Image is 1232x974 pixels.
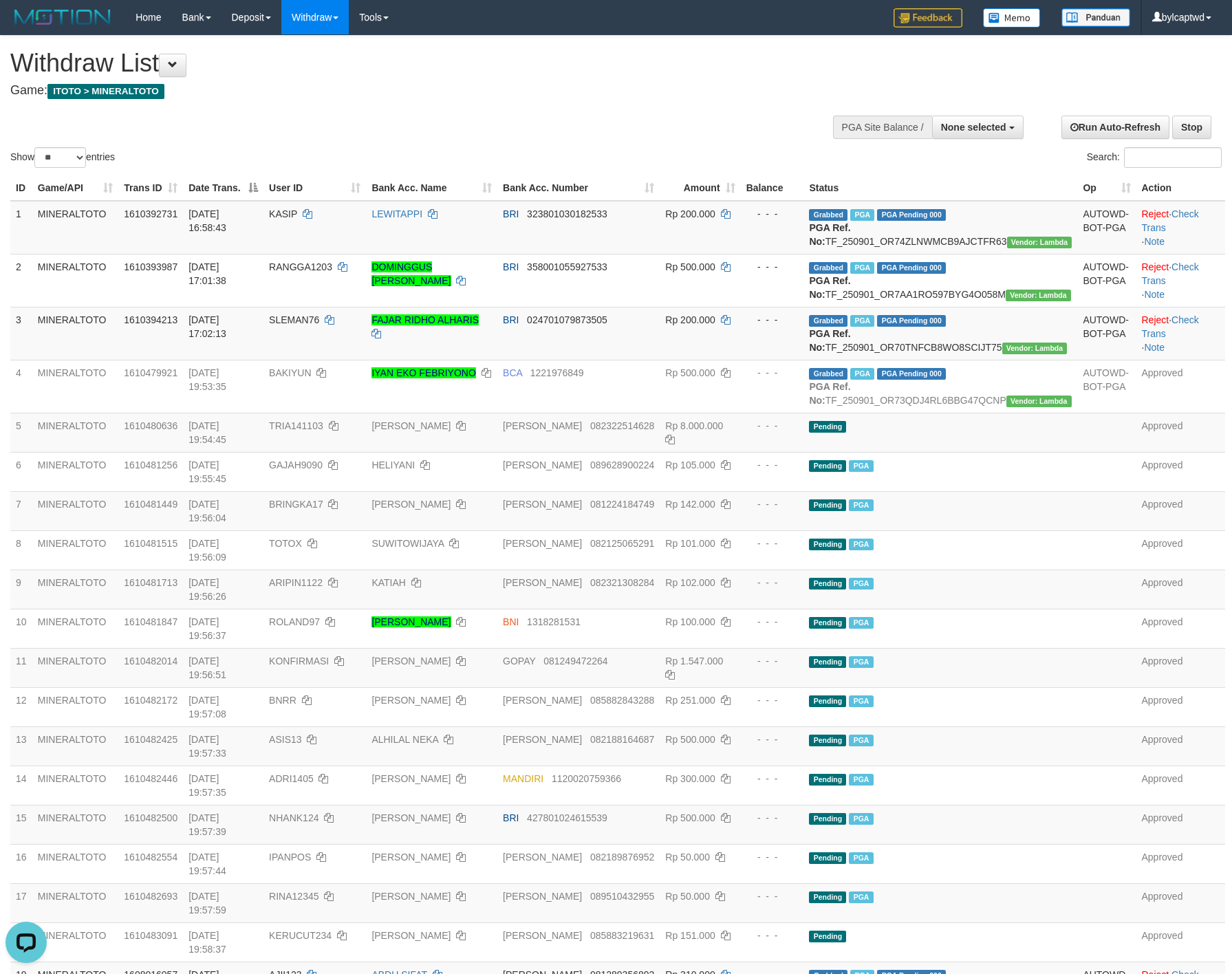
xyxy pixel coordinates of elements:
[10,648,32,687] td: 11
[849,539,873,550] span: Marked by bylanggota2
[10,491,32,530] td: 7
[124,459,177,470] span: 1610481256
[32,883,119,922] td: MINERALTOTO
[269,616,320,627] span: ROLAND97
[188,930,226,955] span: [DATE] 19:58:37
[32,491,119,530] td: MINERALTOTO
[1142,314,1169,325] a: Reject
[665,891,710,902] span: Rp 50.000
[809,695,846,707] span: Pending
[32,922,119,962] td: MINERALTOTO
[803,175,1077,201] th: Status
[10,201,32,255] td: 1
[803,201,1077,255] td: TF_250901_OR74ZLNWMCB9AJCTFR63
[746,497,799,511] div: - - -
[32,452,119,491] td: MINERALTOTO
[746,313,799,327] div: - - -
[809,774,846,786] span: Pending
[590,891,654,902] span: Copy 089510432955 to clipboard
[552,773,621,784] span: Copy 1120020759366 to clipboard
[1061,116,1169,139] a: Run Auto-Refresh
[809,539,846,550] span: Pending
[371,773,451,784] a: [PERSON_NAME]
[32,530,119,570] td: MINERALTOTO
[809,460,846,472] span: Pending
[124,577,177,588] span: 1610481713
[269,656,329,667] span: KONFIRMASI
[124,891,177,902] span: 1610482693
[877,315,946,327] span: PGA Pending
[665,420,723,431] span: Rp 8.000.000
[371,734,438,745] a: ALHILAL NEKA
[665,261,715,272] span: Rp 500.000
[124,930,177,941] span: 1610483091
[269,499,323,510] span: BRINGKA17
[32,307,119,360] td: MINERALTOTO
[188,616,226,641] span: [DATE] 19:56:37
[1136,609,1226,648] td: Approved
[803,360,1077,413] td: TF_250901_OR73QDJ4RL6BBG47QCNP
[849,578,873,589] span: Marked by bylanggota2
[10,7,115,28] img: MOTION_logo.png
[188,367,226,392] span: [DATE] 19:53:35
[665,616,715,627] span: Rp 100.000
[371,367,475,378] a: IYAN EKO FEBRIYONO
[809,381,850,406] b: PGA Ref. No:
[124,812,177,823] span: 1610482500
[1002,343,1068,354] span: Vendor URL: https://order7.1velocity.biz
[1136,805,1226,844] td: Approved
[124,208,177,219] span: 1610392731
[371,420,451,431] a: [PERSON_NAME]
[849,774,873,786] span: Marked by bylanggota1
[849,813,873,825] span: Marked by bylanggota2
[877,368,946,380] span: PGA Pending
[665,930,715,941] span: Rp 151.000
[527,208,607,219] span: Copy 323801030182533 to clipboard
[124,499,177,510] span: 1610481449
[1006,396,1072,407] span: Vendor URL: https://order7.1velocity.biz
[1136,254,1226,307] td: · ·
[527,616,581,627] span: Copy 1318281531 to clipboard
[877,262,946,274] span: PGA Pending
[124,734,177,745] span: 1610482425
[1136,570,1226,609] td: Approved
[269,695,296,706] span: BNRR
[746,207,799,221] div: - - -
[932,116,1024,139] button: None selected
[1006,290,1071,301] span: Vendor URL: https://order7.1velocity.biz
[1077,175,1136,201] th: Op: activate to sort column ascending
[809,328,850,353] b: PGA Ref. No:
[1136,687,1226,726] td: Approved
[665,734,715,745] span: Rp 500.000
[746,850,799,864] div: - - -
[590,852,654,863] span: Copy 082189876952 to clipboard
[1142,208,1169,219] a: Reject
[503,656,535,667] span: GOPAY
[850,262,874,274] span: Marked by bylanggota2
[503,930,582,941] span: [PERSON_NAME]
[47,84,164,99] span: ITOTO > MINERALTOTO
[850,315,874,327] span: Marked by bylanggota2
[1144,289,1165,300] a: Note
[366,175,497,201] th: Bank Acc. Name: activate to sort column ascending
[1087,147,1222,168] label: Search:
[665,314,715,325] span: Rp 200.000
[1136,413,1226,452] td: Approved
[849,695,873,707] span: Marked by bylanggota1
[590,577,654,588] span: Copy 082321308284 to clipboard
[10,766,32,805] td: 14
[849,460,873,472] span: Marked by bylanggota2
[10,147,115,168] label: Show entries
[543,656,607,667] span: Copy 081249472264 to clipboard
[503,695,582,706] span: [PERSON_NAME]
[1142,314,1199,339] a: Check Trans
[32,844,119,883] td: MINERALTOTO
[188,891,226,916] span: [DATE] 19:57:59
[188,459,226,484] span: [DATE] 19:55:45
[1136,452,1226,491] td: Approved
[503,459,582,470] span: [PERSON_NAME]
[10,609,32,648] td: 10
[665,695,715,706] span: Rp 251.000
[32,726,119,766] td: MINERALTOTO
[1136,883,1226,922] td: Approved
